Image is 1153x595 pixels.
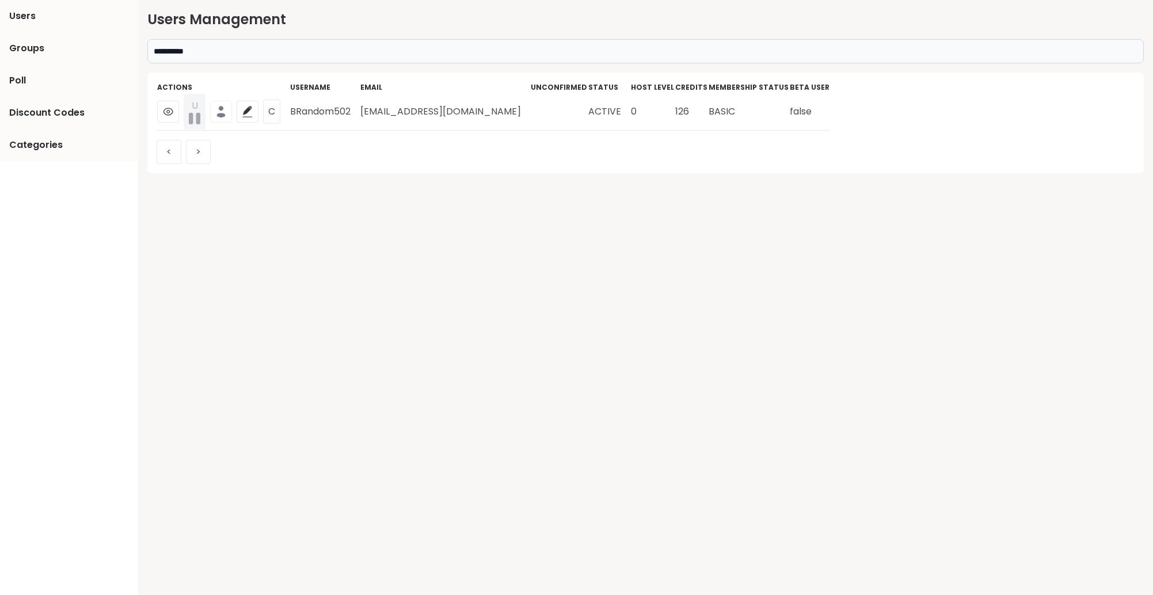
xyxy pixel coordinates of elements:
button: < [157,140,181,164]
th: Email [360,82,530,93]
th: Actions [157,82,290,93]
span: Categories [9,138,63,152]
button: > [186,140,211,164]
button: U [184,94,206,129]
th: credits [675,82,708,93]
th: Status [588,82,630,93]
span: Poll [9,74,26,87]
th: Unconfirmed [530,82,588,93]
td: 0 [630,93,675,131]
h2: Users Management [147,9,1144,30]
td: 126 [675,93,708,131]
th: Beta User [789,82,830,93]
span: Users [9,9,36,23]
td: BASIC [708,93,789,131]
th: Host Level [630,82,675,93]
td: false [789,93,830,131]
td: ACTIVE [588,93,630,131]
span: Groups [9,41,44,55]
th: Username [290,82,360,93]
td: BRandom502 [290,93,360,131]
button: C [263,100,280,124]
span: Discount Codes [9,106,85,120]
th: Membership Status [708,82,789,93]
td: [EMAIL_ADDRESS][DOMAIN_NAME] [360,93,530,131]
